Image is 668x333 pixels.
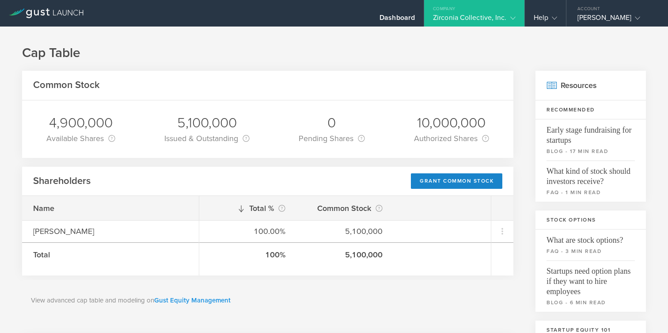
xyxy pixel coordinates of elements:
[535,119,646,161] a: Early stage fundraising for startupsblog - 17 min read
[299,114,365,132] div: 0
[33,226,188,237] div: [PERSON_NAME]
[534,13,557,27] div: Help
[33,249,188,260] div: Total
[535,260,646,312] a: Startups need option plans if they want to hire employeesblog - 6 min read
[46,132,115,145] div: Available Shares
[535,71,646,100] h2: Resources
[380,13,415,27] div: Dashboard
[307,249,383,260] div: 5,100,000
[547,147,635,155] small: blog - 17 min read
[414,114,489,132] div: 10,000,000
[535,230,646,260] a: What are stock options?faq - 3 min read
[210,249,285,260] div: 100%
[22,44,646,62] h1: Cap Table
[577,13,653,27] div: [PERSON_NAME]
[210,226,285,237] div: 100.00%
[535,211,646,230] h3: Stock Options
[307,226,383,237] div: 5,100,000
[547,260,635,297] span: Startups need option plans if they want to hire employees
[154,296,231,304] a: Gust Equity Management
[299,132,365,145] div: Pending Shares
[547,188,635,196] small: faq - 1 min read
[547,119,635,145] span: Early stage fundraising for startups
[31,295,505,306] p: View advanced cap table and modeling on
[164,132,250,145] div: Issued & Outstanding
[210,202,285,214] div: Total %
[46,114,115,132] div: 4,900,000
[414,132,489,145] div: Authorized Shares
[164,114,250,132] div: 5,100,000
[411,173,502,189] div: Grant Common Stock
[547,299,635,306] small: blog - 6 min read
[433,13,516,27] div: Zirconia Collective, Inc.
[33,79,100,92] h2: Common Stock
[624,291,668,333] iframe: Chat Widget
[33,175,91,188] h2: Shareholders
[535,100,646,119] h3: Recommended
[547,161,635,187] span: What kind of stock should investors receive?
[33,203,188,214] div: Name
[307,202,383,214] div: Common Stock
[547,247,635,255] small: faq - 3 min read
[535,161,646,202] a: What kind of stock should investors receive?faq - 1 min read
[547,230,635,245] span: What are stock options?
